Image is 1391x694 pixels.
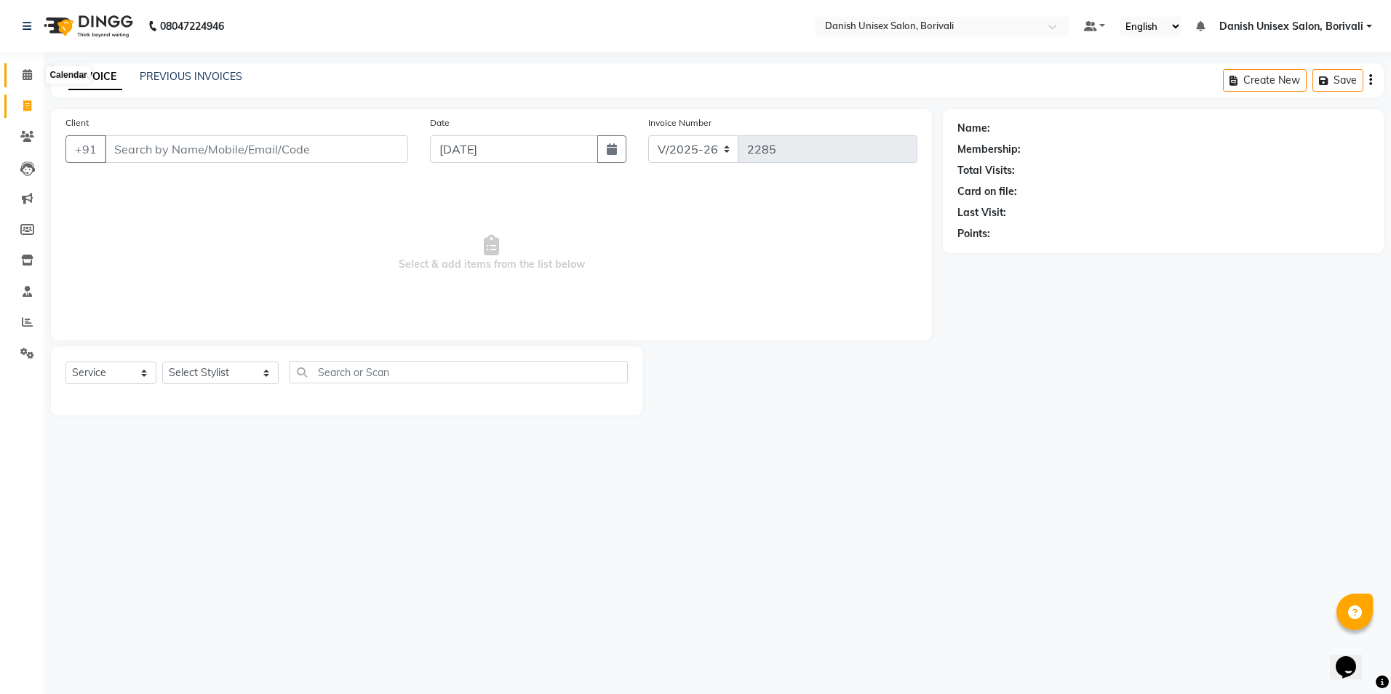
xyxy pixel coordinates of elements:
div: Total Visits: [957,163,1015,178]
a: PREVIOUS INVOICES [140,70,242,83]
div: Calendar [46,66,90,84]
button: Create New [1223,69,1307,92]
button: +91 [65,135,106,163]
iframe: chat widget [1330,636,1376,679]
div: Last Visit: [957,205,1006,220]
label: Date [430,116,450,129]
label: Invoice Number [648,116,712,129]
button: Save [1312,69,1363,92]
div: Name: [957,121,990,136]
span: Danish Unisex Salon, Borivali [1219,19,1363,34]
div: Membership: [957,142,1021,157]
label: Client [65,116,89,129]
b: 08047224946 [160,6,224,47]
input: Search by Name/Mobile/Email/Code [105,135,408,163]
input: Search or Scan [290,361,628,383]
img: logo [37,6,137,47]
div: Card on file: [957,184,1017,199]
span: Select & add items from the list below [65,180,917,326]
div: Points: [957,226,990,242]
